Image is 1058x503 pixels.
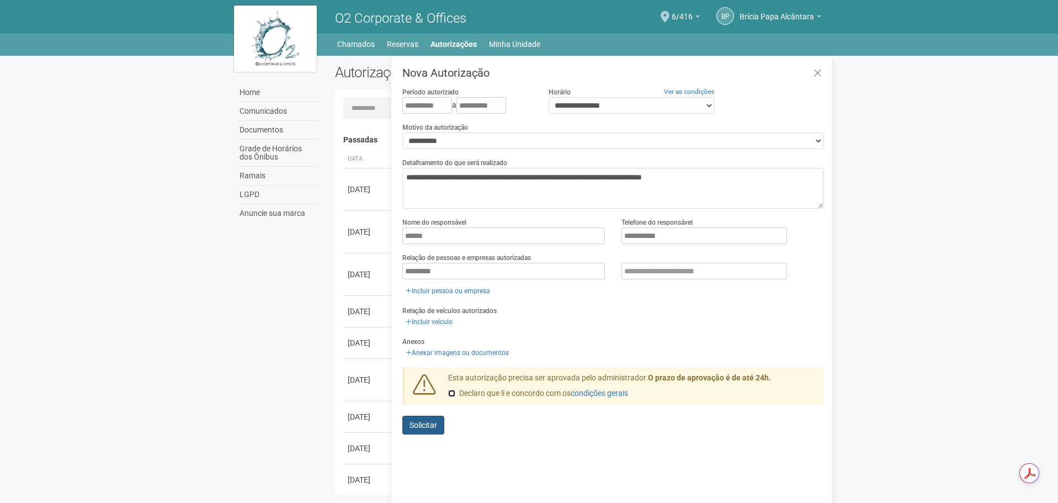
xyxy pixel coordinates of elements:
a: Reservas [387,36,418,52]
div: a [402,97,531,114]
div: [DATE] [348,184,389,195]
a: Anuncie sua marca [237,204,318,223]
div: [DATE] [348,411,389,422]
a: 6/416 [672,14,700,23]
label: Relação de veículos autorizados [402,306,497,316]
label: Motivo da autorização [402,123,468,133]
a: condições gerais [571,389,628,398]
a: LGPD [237,186,318,204]
img: logo.jpg [234,6,317,72]
div: [DATE] [348,443,389,454]
a: Documentos [237,121,318,140]
a: Incluir pessoa ou empresa [402,285,493,297]
h3: Nova Autorização [402,67,823,78]
label: Telefone do responsável [621,218,693,227]
div: [DATE] [348,226,389,237]
span: O2 Corporate & Offices [335,10,466,26]
a: Ramais [237,167,318,186]
span: 6/416 [672,2,693,21]
a: Autorizações [430,36,477,52]
label: Horário [549,87,571,97]
label: Detalhamento do que será realizado [402,158,507,168]
div: [DATE] [348,337,389,348]
div: [DATE] [348,269,389,280]
th: Data [343,150,393,168]
div: [DATE] [348,306,389,317]
a: Chamados [337,36,375,52]
label: Declaro que li e concordo com os [448,388,628,399]
a: Incluir veículo [402,316,456,328]
a: Home [237,83,318,102]
div: [DATE] [348,374,389,385]
input: Declaro que li e concordo com oscondições gerais [448,390,455,397]
label: Período autorizado [402,87,459,97]
a: Grade de Horários dos Ônibus [237,140,318,167]
label: Anexos [402,337,424,347]
a: Brícia Papa Alcântara [740,14,821,23]
div: Esta autorização precisa ser aprovada pelo administrador. [440,373,824,405]
a: Anexar imagens ou documentos [402,347,512,359]
span: Solicitar [410,421,437,430]
a: BP [716,7,734,25]
a: Minha Unidade [489,36,540,52]
label: Nome do responsável [402,218,466,227]
a: Comunicados [237,102,318,121]
h2: Autorizações [335,64,571,81]
a: Ver as condições [664,88,714,96]
button: Solicitar [402,416,444,435]
div: [DATE] [348,474,389,485]
label: Relação de pessoas e empresas autorizadas [402,253,531,263]
strong: O prazo de aprovação é de até 24h. [648,373,771,382]
span: Brícia Papa Alcântara [740,2,814,21]
h4: Passadas [343,136,816,144]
